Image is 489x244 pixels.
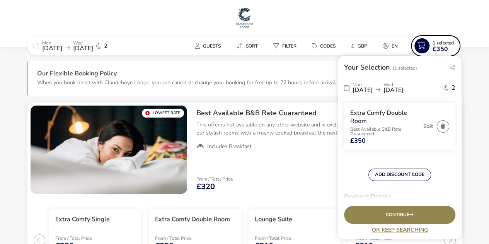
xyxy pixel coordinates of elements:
naf-pibe-menu-bar-item: Codes [306,40,345,51]
p: Best Available B&B Rate Guaranteed [350,127,419,136]
p: Wed [383,82,404,87]
button: Codes [306,40,342,51]
button: Guests [189,40,227,51]
span: en [392,43,398,49]
p: From / Total Price [255,236,310,241]
p: Mon [42,41,62,45]
button: ADD DISCOUNT CODE [368,169,431,181]
a: Or Keep Searching [344,227,455,233]
p: Wed [73,41,93,45]
span: (1 Selected) [393,65,417,71]
span: Continue [386,212,414,217]
div: Mon[DATE]Wed[DATE]2 [344,78,455,97]
span: 1 Selected [433,40,454,46]
span: 2 [452,85,455,91]
p: From / Total Price [354,236,409,241]
span: [DATE] [353,86,373,94]
button: Edit [423,123,433,129]
p: This offer is not available on any other website and is exclusive to you! Enjoy an overnight stay... [196,121,456,137]
span: £350 [433,46,448,52]
span: [DATE] [42,44,62,53]
naf-pibe-menu-bar-item: Guests [189,40,230,51]
button: Filter [267,40,303,51]
naf-pibe-menu-bar-item: £GBP [345,40,377,51]
button: en [377,40,404,51]
span: Filter [282,43,296,49]
h3: Extra Comfy Double Room [350,109,419,125]
button: £GBP [345,40,373,51]
h2: Your Selection [344,63,390,72]
p: Mon [353,82,373,87]
div: Best Available B&B Rate GuaranteedThis offer is not available on any other website and is exclusi... [190,102,462,157]
swiper-slide: 1 / 1 [31,106,187,194]
button: Sort [230,40,264,51]
div: Lowest Rate [142,109,184,118]
span: [DATE] [73,44,93,53]
span: Sort [246,43,258,49]
p: From / Total Price [55,236,110,241]
h3: Lounge Suite [255,215,292,224]
span: Includes Breakfast [207,143,252,150]
img: Main Website [235,6,254,29]
span: Codes [320,43,336,49]
h3: Our Flexible Booking Policy [37,70,452,78]
p: When you book direct with Clandeboye Lodge, you can cancel or change your booking for free up to ... [37,79,401,86]
span: 2 [104,43,108,49]
span: £350 [350,138,366,144]
div: Continue [344,206,455,224]
span: GBP [358,43,367,49]
h3: Extra Comfy Double Room [155,215,230,224]
span: £320 [196,183,215,191]
h2: Best Available B&B Rate Guaranteed [196,109,456,118]
div: Mon[DATE]Wed[DATE]2 [27,37,143,55]
p: From / Total Price [196,177,233,181]
h3: Extra Comfy Single [55,215,110,224]
naf-pibe-menu-bar-item: en [377,40,407,51]
button: 1 Selected£350 [412,37,459,55]
naf-pibe-menu-bar-item: Sort [230,40,267,51]
span: Guests [203,43,221,49]
p: From / Total Price [155,236,210,241]
i: £ [351,42,354,50]
naf-pibe-menu-bar-item: Filter [267,40,306,51]
h3: Payment Details [344,187,455,206]
naf-pibe-menu-bar-item: 1 Selected£350 [412,37,462,55]
span: [DATE] [383,86,404,94]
